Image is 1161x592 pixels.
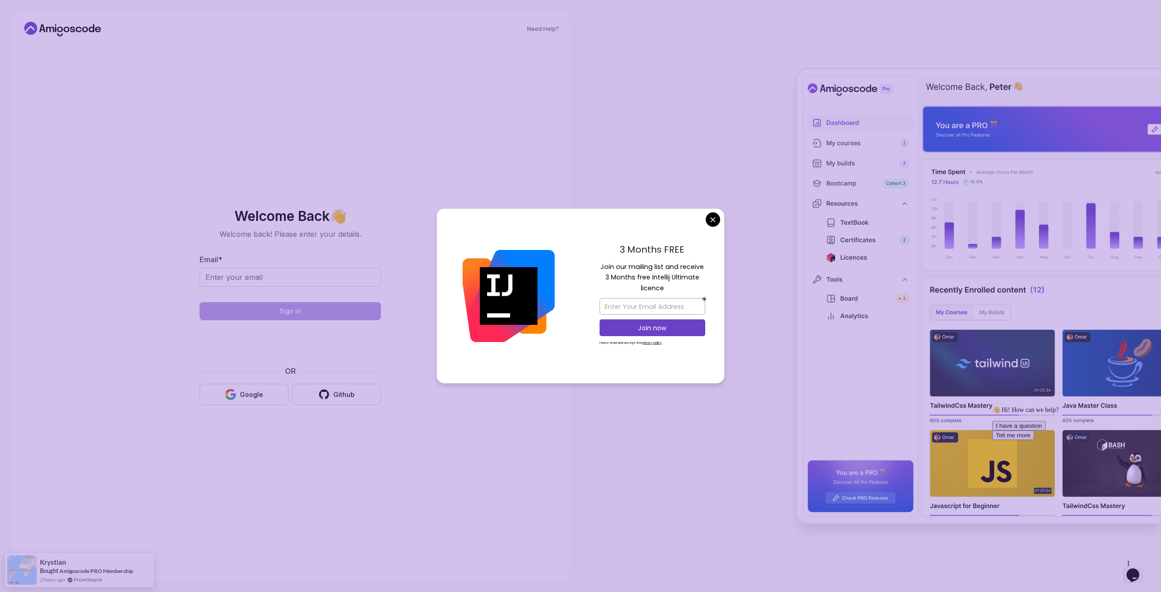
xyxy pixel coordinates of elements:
span: krystian [40,558,66,566]
span: 2 hours ago [40,576,65,583]
a: Amigoscode PRO Membership [59,568,133,574]
iframe: chat widget [989,402,1152,551]
span: 👋 [330,209,346,223]
div: 👋 Hi! How can we help?I have a questionTell me more [4,4,167,38]
span: 👋 Hi! How can we help? [4,4,70,11]
a: Need Help? [527,25,559,33]
div: Sign in [279,307,301,316]
iframe: chat widget [1123,556,1152,583]
img: Amigoscode Dashboard [797,69,1161,523]
span: Bought [40,567,59,574]
button: Github [292,384,381,405]
p: Welcome back! Please enter your details. [200,229,381,240]
h2: Welcome Back [200,209,381,223]
button: I have a question [4,19,57,28]
button: Sign in [200,302,381,320]
button: Tell me more [4,28,45,38]
button: Google [200,384,288,405]
div: Google [240,390,263,399]
label: Email * [200,255,222,264]
p: OR [285,366,296,377]
input: Enter your email [200,268,381,287]
a: ProveSource [74,576,102,583]
a: Home link [22,22,103,36]
iframe: Widget containing checkbox for hCaptcha security challenge [222,326,359,360]
img: provesource social proof notification image [7,555,37,585]
div: Github [333,390,355,399]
